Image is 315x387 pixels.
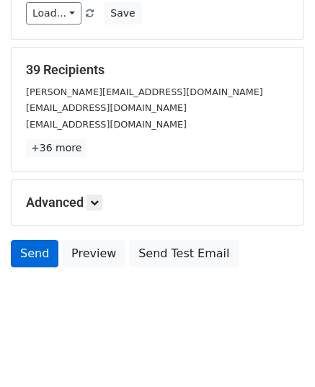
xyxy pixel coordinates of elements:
[243,318,315,387] iframe: Chat Widget
[26,62,289,78] h5: 39 Recipients
[104,2,141,25] button: Save
[26,86,263,97] small: [PERSON_NAME][EMAIL_ADDRESS][DOMAIN_NAME]
[62,240,125,267] a: Preview
[26,102,187,113] small: [EMAIL_ADDRESS][DOMAIN_NAME]
[26,2,81,25] a: Load...
[11,240,58,267] a: Send
[26,139,86,157] a: +36 more
[26,195,289,210] h5: Advanced
[26,119,187,130] small: [EMAIL_ADDRESS][DOMAIN_NAME]
[129,240,239,267] a: Send Test Email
